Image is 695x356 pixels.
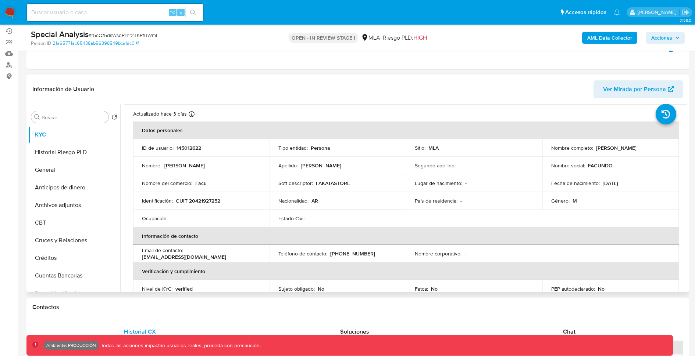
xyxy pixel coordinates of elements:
p: Fatca : [415,286,428,292]
p: No [318,286,324,292]
p: Nombre completo : [551,145,593,151]
p: Sitio : [415,145,425,151]
button: Créditos [28,249,120,267]
p: Género : [551,197,570,204]
p: Apellido : [278,162,298,169]
p: Persona [311,145,330,151]
p: - [460,197,462,204]
button: AML Data Collector [582,32,637,44]
p: 145012622 [177,145,201,151]
p: [EMAIL_ADDRESS][DOMAIN_NAME] [142,254,226,260]
p: - [459,162,460,169]
span: # r5cQf5dsWsqPB1r2TKPfBWmF [89,32,159,39]
button: CBT [28,214,120,232]
p: AR [311,197,318,204]
th: Información de contacto [133,227,679,245]
p: MLA [428,145,439,151]
p: david.garay@mercadolibre.com.co [638,9,679,16]
span: Accesos rápidos [565,8,606,16]
span: s [180,9,182,16]
h1: Información de Usuario [32,86,94,93]
p: - [309,215,310,222]
button: Volver al orden por defecto [111,114,117,122]
b: Special Analysis [31,28,89,40]
button: Anticipos de dinero [28,179,120,196]
button: Historial Riesgo PLD [28,144,120,161]
p: Nombre social : [551,162,585,169]
b: AML Data Collector [587,32,632,44]
p: Nombre : [142,162,161,169]
button: General [28,161,120,179]
p: Actualizado hace 3 días [133,110,187,117]
p: Nacionalidad : [278,197,309,204]
span: HIGH [413,33,427,42]
p: País de residencia : [415,197,457,204]
p: Tipo entidad : [278,145,308,151]
p: M [573,197,577,204]
p: verified [175,286,193,292]
p: No [431,286,438,292]
button: Datos Modificados [28,284,120,302]
p: Ambiente: PRODUCCIÓN [46,344,96,347]
p: - [464,250,466,257]
p: [PHONE_NUMBER] [330,250,375,257]
b: Person ID [31,40,51,47]
p: [PERSON_NAME] [164,162,205,169]
span: ⌥ [170,9,175,16]
p: Teléfono de contacto : [278,250,327,257]
span: 3.158.0 [680,17,691,23]
p: [PERSON_NAME] [301,162,341,169]
p: FACUNDO [588,162,613,169]
span: Ver Mirada por Persona [603,80,666,98]
p: No [598,286,605,292]
p: Soft descriptor : [278,180,313,186]
th: Datos personales [133,121,679,139]
button: Cruces y Relaciones [28,232,120,249]
p: ID de usuario : [142,145,174,151]
p: Email de contacto : [142,247,183,254]
p: Nombre del comercio : [142,180,192,186]
p: Sujeto obligado : [278,286,315,292]
p: Todas las acciones impactan usuarios reales, proceda con precaución. [99,342,261,349]
p: Estado Civil : [278,215,306,222]
button: Archivos adjuntos [28,196,120,214]
p: [DATE] [603,180,618,186]
p: - [171,215,172,222]
button: search-icon [185,7,200,18]
button: Ver Mirada por Persona [594,80,683,98]
button: KYC [28,126,120,144]
p: Lugar de nacimiento : [415,180,462,186]
button: Cuentas Bancarias [28,267,120,284]
p: - [465,180,467,186]
input: Buscar [42,114,106,121]
span: Chat [563,327,575,336]
p: Segundo apellido : [415,162,456,169]
p: Nombre corporativo : [415,250,461,257]
p: [PERSON_NAME] [596,145,637,151]
span: Historial CX [124,327,156,336]
p: Fecha de nacimiento : [551,180,600,186]
p: Ocupación : [142,215,168,222]
p: Nivel de KYC : [142,286,172,292]
span: Acciones [651,32,672,44]
p: Facu [195,180,207,186]
span: Riesgo PLD: [383,34,427,42]
div: MLA [361,34,380,42]
button: Buscar [34,114,40,120]
a: Salir [682,8,689,16]
p: CUIT 20421927252 [176,197,220,204]
button: Acciones [646,32,685,44]
input: Buscar usuario o caso... [27,8,203,17]
a: 21a65771ac65438ab56398549bca1ac0 [53,40,139,47]
a: Notificaciones [614,9,620,15]
p: FAKATASTORE [316,180,350,186]
p: PEP autodeclarado : [551,286,595,292]
th: Verificación y cumplimiento [133,262,679,280]
span: Soluciones [340,327,369,336]
h1: Contactos [32,304,683,311]
p: OPEN - IN REVIEW STAGE I [289,33,358,43]
p: Identificación : [142,197,173,204]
